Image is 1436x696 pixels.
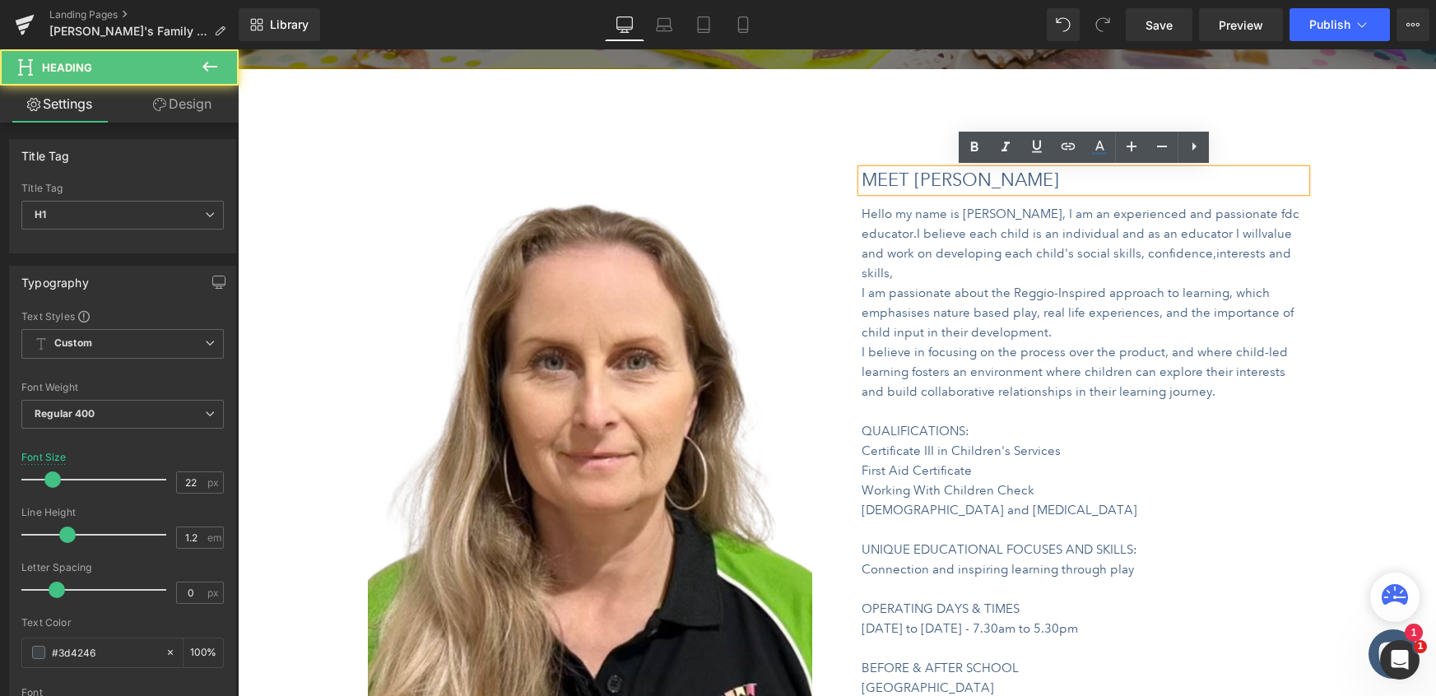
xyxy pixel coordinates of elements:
b: Custom [54,336,92,350]
div: Font Weight [21,382,224,393]
button: More [1396,8,1429,41]
div: Title Tag [21,140,70,163]
font: [DEMOGRAPHIC_DATA] and [MEDICAL_DATA] [624,453,899,468]
span: 1 [1414,640,1427,653]
a: Design [123,86,242,123]
a: New Library [239,8,320,41]
span: I believe each child is an individual and as an educator I willvalue and work on developing each ... [624,177,1054,231]
div: Letter Spacing [21,562,224,573]
font: First Aid Certificate [624,414,734,429]
a: Mobile [723,8,763,41]
span: Save [1146,16,1173,34]
font: Certificate III in Children's Services [624,394,823,409]
inbox-online-store-chat: Shopify online store chat [1126,580,1185,633]
input: Color [52,643,157,661]
span: Publish [1309,18,1350,31]
font: Working With Children Check [624,434,797,448]
button: Publish [1290,8,1390,41]
a: Desktop [605,8,644,41]
span: Hello my name is [PERSON_NAME], I am an experienced and passionate fdc educator. [624,157,1062,192]
a: Preview [1199,8,1283,41]
div: Text Color [21,617,224,629]
button: Undo [1047,8,1080,41]
span: I am passionate about the Reggio-Inspired approach to learning, which emphasises nature based pla... [624,236,1056,290]
font: [DATE] to [DATE] - 7.30am to 5.30pm [624,572,840,587]
span: I believe in focusing on the process over the product, and where child-led learning fosters an en... [624,295,1050,350]
font: UNIQUE EDUCATIONAL FOCUSES AND SKILLS: [624,493,899,508]
b: Regular 400 [35,407,95,420]
div: Line Height [21,507,224,518]
font: OPERATING DAYS & TIMES [624,552,782,567]
div: % [184,638,223,667]
span: Preview [1219,16,1263,34]
span: Heading [42,61,92,74]
font: MEET [PERSON_NAME] [624,119,821,142]
iframe: Intercom live chat [1380,640,1420,680]
span: px [207,587,221,598]
span: em [207,532,221,543]
div: Title Tag [21,183,224,194]
font: BEFORE & AFTER SCHOOL [624,611,781,626]
span: Library [270,17,309,32]
span: [PERSON_NAME]'s Family Daycare [49,25,207,38]
a: Laptop [644,8,684,41]
span: px [207,477,221,488]
button: Redo [1086,8,1119,41]
div: Text Styles [21,309,224,322]
a: Landing Pages [49,8,239,21]
div: Font Size [21,452,67,463]
a: Tablet [684,8,723,41]
font: [GEOGRAPHIC_DATA] [624,631,756,646]
div: Typography [21,267,89,290]
b: H1 [35,208,46,220]
font: QUALIFICATIONS: [624,374,732,389]
font: Connection and inspiring learning through play [624,513,896,527]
